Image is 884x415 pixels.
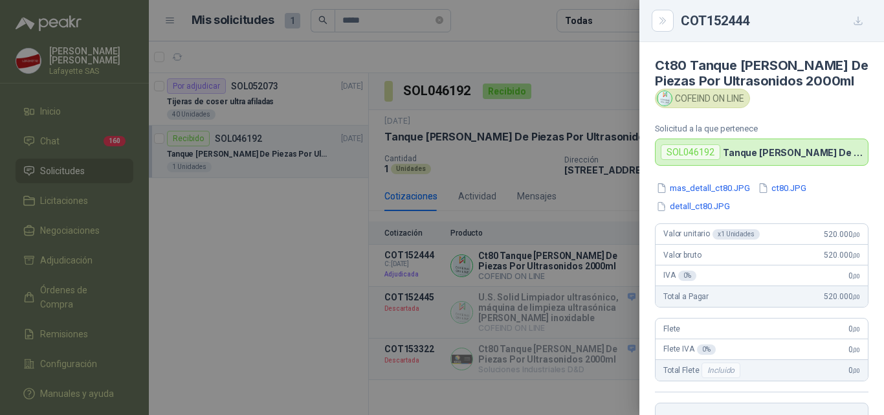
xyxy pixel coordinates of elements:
[663,229,760,240] span: Valor unitario
[697,344,716,355] div: 0 %
[713,229,760,240] div: x 1 Unidades
[852,231,860,238] span: ,00
[681,10,868,31] div: COT152444
[848,345,860,354] span: 0
[852,273,860,280] span: ,00
[702,363,740,378] div: Incluido
[852,252,860,259] span: ,00
[824,292,860,301] span: 520.000
[657,91,672,106] img: Company Logo
[663,363,743,378] span: Total Flete
[663,324,680,333] span: Flete
[678,271,697,281] div: 0 %
[852,326,860,333] span: ,00
[663,344,716,355] span: Flete IVA
[852,367,860,374] span: ,00
[757,181,808,195] button: ct80.JPG
[852,293,860,300] span: ,00
[655,124,868,133] p: Solicitud a la que pertenece
[655,13,670,28] button: Close
[655,200,731,214] button: detall_ct80.JPG
[655,181,751,195] button: mas_detall_ct80.JPG
[663,271,696,281] span: IVA
[661,144,720,160] div: SOL046192
[663,292,709,301] span: Total a Pagar
[824,251,860,260] span: 520.000
[655,89,750,108] div: COFEIND ON LINE
[824,230,860,239] span: 520.000
[723,147,863,158] p: Tanque [PERSON_NAME] De Piezas Por Ultrasonidos 2000ml CT80
[848,324,860,333] span: 0
[852,346,860,353] span: ,00
[848,271,860,280] span: 0
[848,366,860,375] span: 0
[655,58,868,89] h4: Ct80 Tanque [PERSON_NAME] De Piezas Por Ultrasonidos 2000ml
[663,251,701,260] span: Valor bruto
